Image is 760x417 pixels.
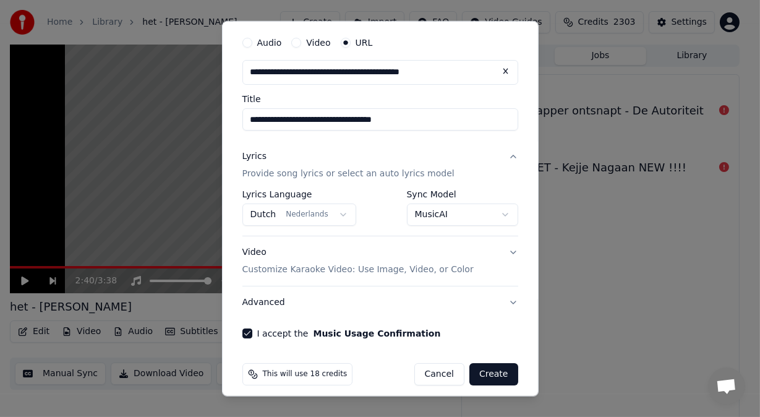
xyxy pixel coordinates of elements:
label: URL [356,38,373,47]
label: Lyrics Language [242,190,356,199]
label: Sync Model [407,190,518,199]
button: Cancel [414,363,464,385]
button: VideoCustomize Karaoke Video: Use Image, Video, or Color [242,236,518,286]
label: Audio [257,38,282,47]
button: I accept the [313,329,440,338]
button: Advanced [242,286,518,319]
span: This will use 18 credits [263,369,348,379]
button: Create [469,363,518,385]
div: LyricsProvide song lyrics or select an auto lyrics model [242,190,518,236]
label: Video [306,38,330,47]
p: Provide song lyrics or select an auto lyrics model [242,168,455,180]
label: I accept the [257,329,441,338]
label: Title [242,95,518,103]
button: LyricsProvide song lyrics or select an auto lyrics model [242,140,518,190]
div: Video [242,246,474,276]
div: Lyrics [242,150,267,163]
p: Customize Karaoke Video: Use Image, Video, or Color [242,264,474,276]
